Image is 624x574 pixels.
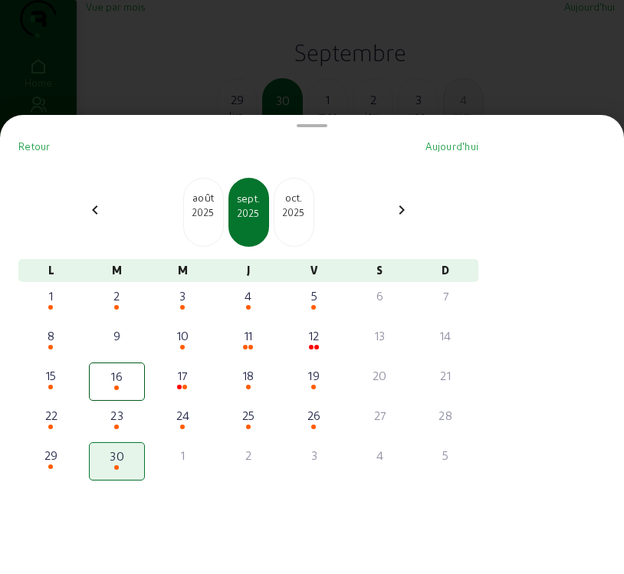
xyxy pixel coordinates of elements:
[230,206,268,220] div: 2025
[281,259,347,282] div: V
[25,406,78,425] div: 22
[222,287,275,305] div: 4
[84,259,150,282] div: M
[287,287,341,305] div: 5
[25,366,78,385] div: 15
[222,406,275,425] div: 25
[184,190,223,205] div: août
[25,326,78,345] div: 8
[419,287,472,305] div: 7
[353,326,407,345] div: 13
[392,201,411,219] mat-icon: chevron_right
[149,259,215,282] div: M
[222,366,275,385] div: 18
[347,259,413,282] div: S
[156,446,209,464] div: 1
[412,259,478,282] div: D
[425,140,478,152] span: Aujourd'hui
[215,259,281,282] div: J
[222,446,275,464] div: 2
[86,201,104,219] mat-icon: chevron_left
[230,191,268,206] div: sept.
[274,205,314,219] div: 2025
[156,406,209,425] div: 24
[25,446,78,464] div: 29
[90,326,144,345] div: 9
[156,287,209,305] div: 3
[419,446,472,464] div: 5
[353,446,407,464] div: 4
[287,406,341,425] div: 26
[90,406,144,425] div: 23
[184,205,223,219] div: 2025
[274,190,314,205] div: oct.
[25,287,78,305] div: 1
[419,326,472,345] div: 14
[287,446,341,464] div: 3
[222,326,275,345] div: 11
[419,366,472,385] div: 21
[156,366,209,385] div: 17
[353,406,407,425] div: 27
[353,366,407,385] div: 20
[91,367,143,385] div: 16
[91,447,143,465] div: 30
[18,140,51,152] span: Retour
[419,406,472,425] div: 28
[353,287,407,305] div: 6
[18,259,84,282] div: L
[90,287,144,305] div: 2
[287,366,341,385] div: 19
[287,326,341,345] div: 12
[156,326,209,345] div: 10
